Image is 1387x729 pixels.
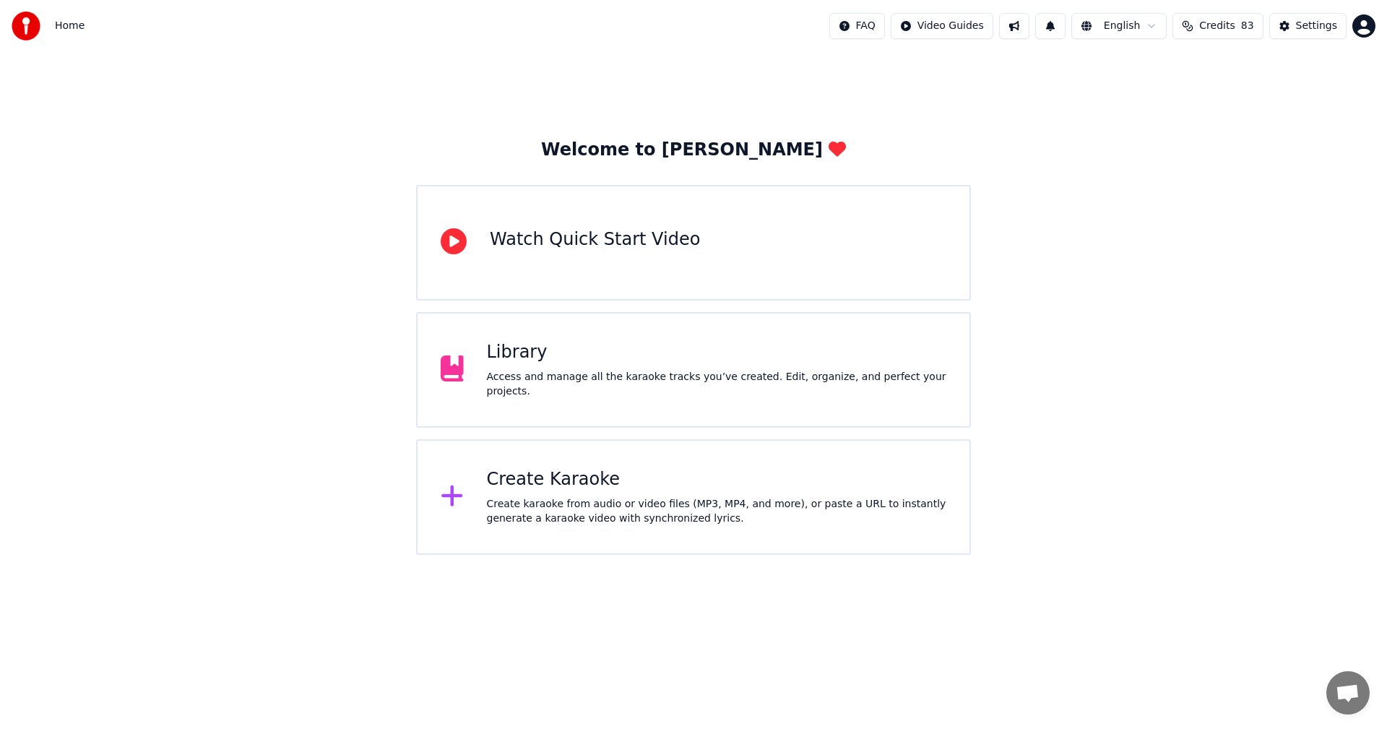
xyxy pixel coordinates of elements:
button: Video Guides [891,13,993,39]
button: FAQ [829,13,885,39]
div: Library [487,341,947,364]
span: 83 [1241,19,1254,33]
span: Home [55,19,85,33]
button: Settings [1269,13,1347,39]
span: Credits [1199,19,1235,33]
div: Settings [1296,19,1337,33]
div: Access and manage all the karaoke tracks you’ve created. Edit, organize, and perfect your projects. [487,370,947,399]
button: Credits83 [1172,13,1263,39]
div: Watch Quick Start Video [490,228,700,251]
div: Create karaoke from audio or video files (MP3, MP4, and more), or paste a URL to instantly genera... [487,497,947,526]
div: Create Karaoke [487,468,947,491]
a: Öppna chatt [1326,671,1370,715]
img: youka [12,12,40,40]
div: Welcome to [PERSON_NAME] [541,139,846,162]
nav: breadcrumb [55,19,85,33]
